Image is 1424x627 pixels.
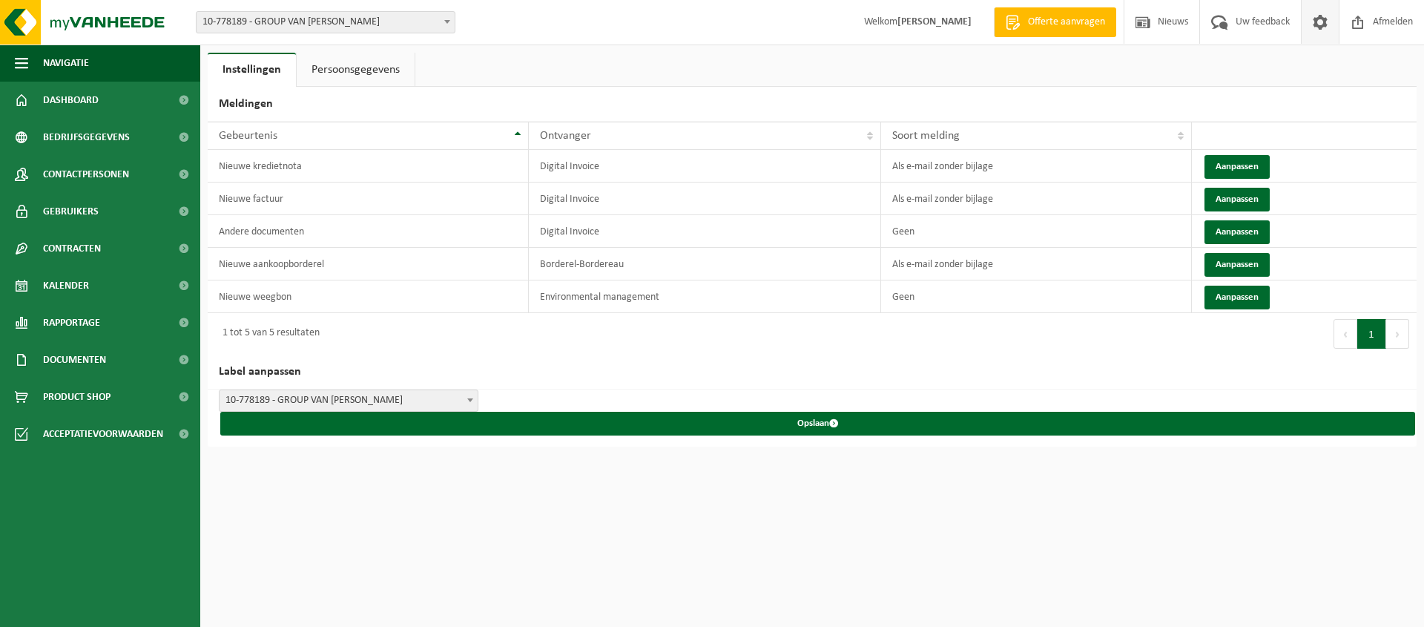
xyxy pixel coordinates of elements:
span: Documenten [43,341,106,378]
td: Digital Invoice [529,215,882,248]
button: Aanpassen [1204,286,1270,309]
td: Als e-mail zonder bijlage [881,248,1192,280]
button: Aanpassen [1204,220,1270,244]
button: Aanpassen [1204,253,1270,277]
span: Navigatie [43,45,89,82]
td: Digital Invoice [529,183,882,215]
td: Andere documenten [208,215,529,248]
td: Nieuwe weegbon [208,280,529,313]
span: Kalender [43,267,89,304]
td: Digital Invoice [529,150,882,183]
button: 1 [1357,319,1386,349]
span: Acceptatievoorwaarden [43,416,163,453]
h2: Meldingen [208,87,1417,122]
td: Geen [881,215,1192,248]
span: 10-778189 - GROUP VAN MARCKE [219,390,478,412]
button: Aanpassen [1204,188,1270,211]
span: 10-778189 - GROUP VAN MARCKE [196,11,455,33]
td: Nieuwe factuur [208,183,529,215]
span: Contactpersonen [43,156,129,193]
span: Rapportage [43,304,100,341]
span: Dashboard [43,82,99,119]
span: 10-778189 - GROUP VAN MARCKE [220,390,478,411]
td: Geen [881,280,1192,313]
span: Gebeurtenis [219,130,277,142]
a: Instellingen [208,53,296,87]
td: Borderel-Bordereau [529,248,882,280]
td: Als e-mail zonder bijlage [881,150,1192,183]
span: Offerte aanvragen [1024,15,1109,30]
span: Contracten [43,230,101,267]
span: Product Shop [43,378,111,416]
button: Opslaan [220,412,1415,436]
button: Aanpassen [1204,155,1270,179]
td: Environmental management [529,280,882,313]
span: Soort melding [892,130,960,142]
td: Nieuwe aankoopborderel [208,248,529,280]
span: Ontvanger [540,130,591,142]
span: Gebruikers [43,193,99,230]
a: Offerte aanvragen [994,7,1116,37]
button: Next [1386,319,1409,349]
h2: Label aanpassen [208,355,1417,390]
td: Nieuwe kredietnota [208,150,529,183]
span: Bedrijfsgegevens [43,119,130,156]
button: Previous [1334,319,1357,349]
a: Persoonsgegevens [297,53,415,87]
strong: [PERSON_NAME] [897,16,972,27]
div: 1 tot 5 van 5 resultaten [215,321,320,347]
td: Als e-mail zonder bijlage [881,183,1192,215]
span: 10-778189 - GROUP VAN MARCKE [197,12,455,33]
